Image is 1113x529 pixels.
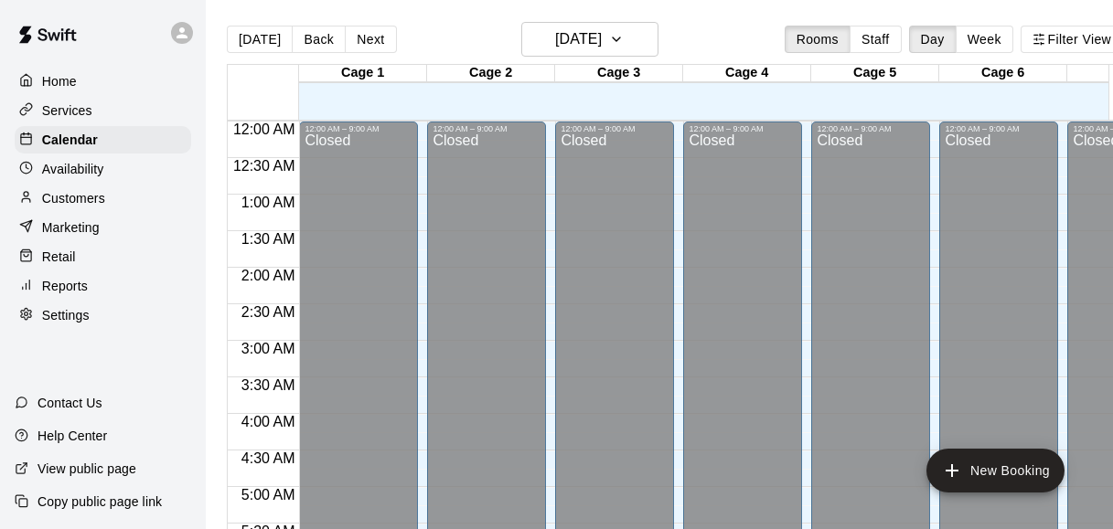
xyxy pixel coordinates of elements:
div: Cage 6 [939,65,1067,82]
a: Availability [15,155,191,183]
p: Availability [42,160,104,178]
p: View public page [37,460,136,478]
button: [DATE] [227,26,293,53]
button: Week [956,26,1013,53]
span: 3:00 AM [237,341,300,356]
span: 5:00 AM [237,487,300,503]
p: Customers [42,189,105,207]
h6: [DATE] [555,26,602,52]
div: 12:00 AM – 9:00 AM [305,124,412,133]
p: Settings [42,306,90,324]
button: Staff [850,26,902,53]
div: Cage 4 [683,65,811,82]
div: 12:00 AM – 9:00 AM [945,124,1053,133]
a: Home [15,68,191,95]
div: Cage 5 [811,65,939,82]
button: Day [909,26,957,53]
a: Marketing [15,214,191,241]
a: Services [15,97,191,124]
p: Reports [42,277,88,295]
p: Help Center [37,427,107,445]
a: Customers [15,185,191,212]
span: 12:00 AM [229,122,300,137]
button: Rooms [785,26,851,53]
div: 12:00 AM – 9:00 AM [689,124,797,133]
div: Cage 3 [555,65,683,82]
button: add [926,449,1065,492]
div: Cage 1 [299,65,427,82]
span: 1:30 AM [237,231,300,247]
p: Calendar [42,131,98,149]
button: Next [345,26,396,53]
a: Calendar [15,126,191,153]
span: 2:00 AM [237,268,300,283]
span: 3:30 AM [237,377,300,393]
p: Copy public page link [37,492,162,511]
span: 1:00 AM [237,195,300,210]
button: Back [292,26,346,53]
p: Retail [42,248,76,266]
div: 12:00 AM – 9:00 AM [817,124,925,133]
a: Retail [15,243,191,270]
button: [DATE] [521,22,658,57]
span: 2:30 AM [237,304,300,320]
span: 4:00 AM [237,414,300,429]
a: Reports [15,272,191,300]
p: Home [42,72,77,90]
span: 12:30 AM [229,158,300,174]
div: 12:00 AM – 9:00 AM [561,124,669,133]
p: Contact Us [37,394,102,412]
p: Services [42,101,92,120]
div: Cage 2 [427,65,555,82]
a: Settings [15,302,191,329]
p: Marketing [42,218,100,237]
div: 12:00 AM – 9:00 AM [433,124,540,133]
span: 4:30 AM [237,450,300,466]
